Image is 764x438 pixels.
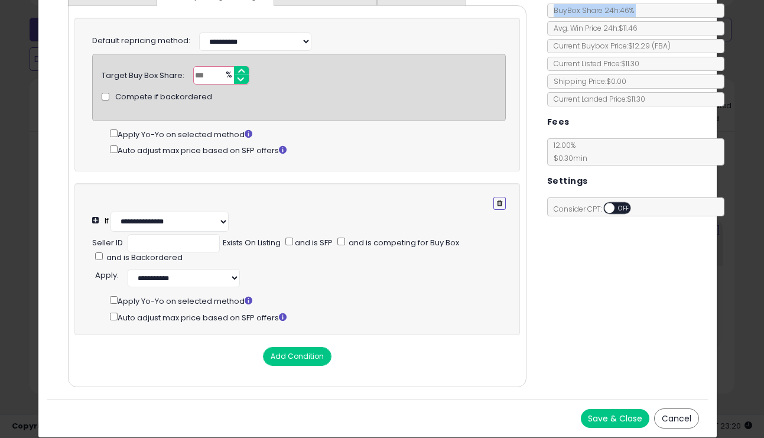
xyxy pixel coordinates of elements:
[548,59,639,69] span: Current Listed Price: $11.30
[547,115,570,129] h5: Fees
[102,66,184,82] div: Target Buy Box Share:
[548,94,645,104] span: Current Landed Price: $11.30
[110,127,506,141] div: Apply Yo-Yo on selected method
[110,310,514,324] div: Auto adjust max price based on SFP offers
[347,237,459,248] span: and is competing for Buy Box
[615,203,633,213] span: OFF
[548,5,634,15] span: BuyBox Share 24h: 46%
[293,237,333,248] span: and is SFP
[548,153,587,163] span: $0.30 min
[92,35,190,47] label: Default repricing method:
[115,92,212,103] span: Compete if backordered
[581,409,649,428] button: Save & Close
[223,238,281,249] div: Exists On Listing
[548,140,587,163] span: 12.00 %
[105,252,183,263] span: and is Backordered
[548,76,626,86] span: Shipping Price: $0.00
[95,266,119,281] div: :
[548,23,638,33] span: Avg. Win Price 24h: $11.46
[263,347,331,366] button: Add Condition
[547,174,587,189] h5: Settings
[110,143,506,157] div: Auto adjust max price based on SFP offers
[219,67,238,85] span: %
[628,41,671,51] span: $12.29
[110,294,514,307] div: Apply Yo-Yo on selected method
[652,41,671,51] span: ( FBA )
[95,270,117,281] span: Apply
[548,41,671,51] span: Current Buybox Price:
[654,408,699,429] button: Cancel
[548,204,646,214] span: Consider CPT:
[92,238,123,249] div: Seller ID
[497,200,502,207] i: Remove Condition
